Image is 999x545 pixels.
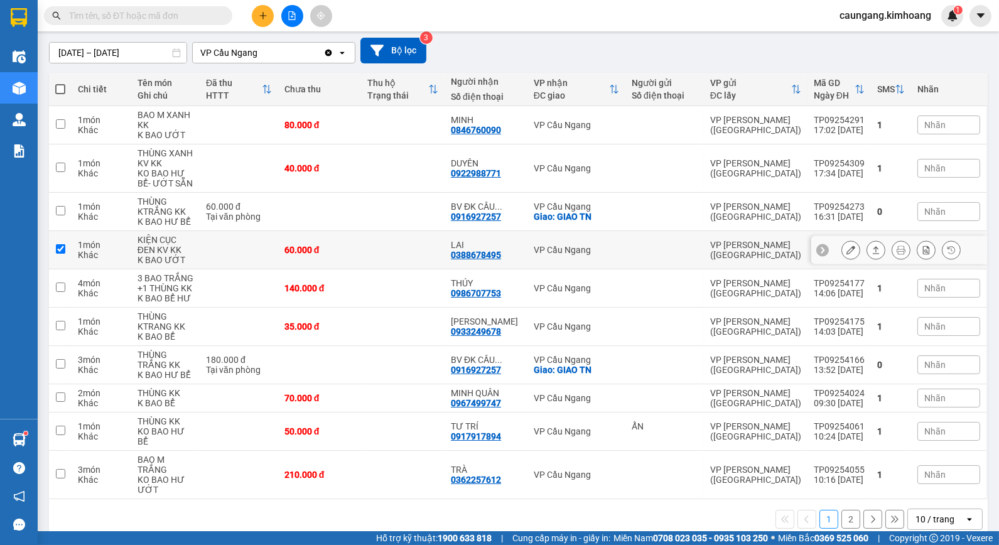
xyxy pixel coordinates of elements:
[138,455,193,475] div: BAO M TRẮNG
[138,197,193,217] div: THÙNG KTRẮNG KK
[814,421,865,431] div: TP09254061
[814,365,865,375] div: 13:52 [DATE]
[451,212,501,222] div: 0916927257
[259,11,267,20] span: plus
[512,531,610,545] span: Cung cấp máy in - giấy in:
[710,90,791,100] div: ĐC lấy
[534,212,619,222] div: Giao: GIAO TN
[96,24,122,36] span: MINH
[138,217,193,227] div: K BAO HƯ BỂ
[52,11,61,20] span: search
[138,426,193,446] div: KO BAO HƯ BỂ
[653,533,768,543] strong: 0708 023 035 - 0935 103 250
[534,202,619,212] div: VP Cầu Ngang
[78,84,125,94] div: Chi tiết
[771,536,775,541] span: ⚪️
[877,470,905,480] div: 1
[534,78,609,88] div: VP nhận
[710,316,801,337] div: VP [PERSON_NAME] ([GEOGRAPHIC_DATA])
[924,120,946,130] span: Nhãn
[78,278,125,288] div: 4 món
[534,393,619,403] div: VP Cầu Ngang
[534,283,619,293] div: VP Cầu Ngang
[451,125,501,135] div: 0846760090
[924,207,946,217] span: Nhãn
[78,421,125,431] div: 1 món
[451,421,521,431] div: TƯ TRÍ
[284,283,355,293] div: 140.000 đ
[841,510,860,529] button: 2
[78,168,125,178] div: Khác
[807,73,871,106] th: Toggle SortBy
[200,73,278,106] th: Toggle SortBy
[13,50,26,63] img: warehouse-icon
[924,470,946,480] span: Nhãn
[24,431,28,435] sup: 1
[138,78,193,88] div: Tên món
[42,7,146,19] strong: BIÊN NHẬN GỬI HÀNG
[710,278,801,298] div: VP [PERSON_NAME] ([GEOGRAPHIC_DATA])
[5,24,183,36] p: GỬI:
[451,278,521,288] div: THÚY
[451,92,521,102] div: Số điện thoại
[13,462,25,474] span: question-circle
[814,316,865,326] div: TP09254175
[451,202,521,212] div: BV ĐK CẦU NGANG( LỢI))
[877,360,905,370] div: 0
[78,465,125,475] div: 3 món
[78,240,125,250] div: 1 món
[451,465,521,475] div: TRÀ
[877,283,905,293] div: 1
[206,212,272,222] div: Tại văn phòng
[710,355,801,375] div: VP [PERSON_NAME] ([GEOGRAPHIC_DATA])
[138,255,193,265] div: K BAO ƯỚT
[710,465,801,485] div: VP [PERSON_NAME] ([GEOGRAPHIC_DATA])
[877,321,905,332] div: 1
[778,531,868,545] span: Miền Bắc
[710,202,801,222] div: VP [PERSON_NAME] ([GEOGRAPHIC_DATA])
[288,11,296,20] span: file-add
[814,465,865,475] div: TP09254055
[451,115,521,125] div: MINH
[814,431,865,441] div: 10:24 [DATE]
[956,6,960,14] span: 1
[710,388,801,408] div: VP [PERSON_NAME] ([GEOGRAPHIC_DATA])
[78,326,125,337] div: Khác
[451,388,521,398] div: MINH QUÂN
[78,431,125,441] div: Khác
[924,360,946,370] span: Nhãn
[284,245,355,255] div: 60.000 đ
[814,533,868,543] strong: 0369 525 060
[915,513,954,526] div: 10 / trang
[361,73,445,106] th: Toggle SortBy
[969,5,991,27] button: caret-down
[69,9,217,23] input: Tìm tên, số ĐT hoặc mã đơn
[78,316,125,326] div: 1 món
[206,90,262,100] div: HTTT
[138,293,193,303] div: K BAO BỂ HƯ
[78,288,125,298] div: Khác
[138,110,193,130] div: BAO M XANH KK
[814,355,865,365] div: TP09254166
[78,158,125,168] div: 1 món
[310,5,332,27] button: aim
[138,273,193,293] div: 3 BAO TRẮNG +1 THÙNG KK
[78,475,125,485] div: Khác
[975,10,986,21] span: caret-down
[284,470,355,480] div: 210.000 đ
[252,5,274,27] button: plus
[451,250,501,260] div: 0388678495
[438,533,492,543] strong: 1900 633 818
[138,388,193,398] div: THÙNG KK
[78,355,125,365] div: 3 món
[534,355,619,365] div: VP Cầu Ngang
[13,519,25,531] span: message
[877,120,905,130] div: 1
[138,370,193,380] div: K BAO HƯ BỂ
[527,73,625,106] th: Toggle SortBy
[206,202,272,212] div: 60.000 đ
[632,90,698,100] div: Số điện thoại
[78,115,125,125] div: 1 món
[78,398,125,408] div: Khác
[710,421,801,441] div: VP [PERSON_NAME] ([GEOGRAPHIC_DATA])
